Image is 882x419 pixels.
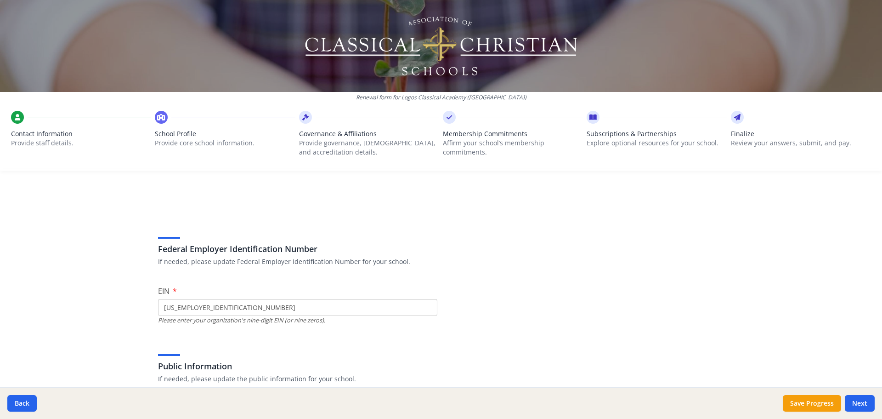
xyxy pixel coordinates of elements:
[158,286,170,296] span: EIN
[783,395,841,412] button: Save Progress
[7,395,37,412] button: Back
[158,242,724,255] h3: Federal Employer Identification Number
[731,129,871,138] span: Finalize
[443,138,583,157] p: Affirm your school’s membership commitments.
[304,14,579,78] img: Logo
[155,138,295,148] p: Provide core school information.
[587,138,727,148] p: Explore optional resources for your school.
[158,316,437,325] div: Please enter your organization's nine-digit EIN (or nine zeros).
[443,129,583,138] span: Membership Commitments
[299,129,439,138] span: Governance & Affiliations
[845,395,875,412] button: Next
[158,257,724,266] p: If needed, please update Federal Employer Identification Number for your school.
[155,129,295,138] span: School Profile
[158,374,724,384] p: If needed, please update the public information for your school.
[11,138,151,148] p: Provide staff details.
[587,129,727,138] span: Subscriptions & Partnerships
[731,138,871,148] p: Review your answers, submit, and pay.
[299,138,439,157] p: Provide governance, [DEMOGRAPHIC_DATA], and accreditation details.
[158,360,724,373] h3: Public Information
[11,129,151,138] span: Contact Information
